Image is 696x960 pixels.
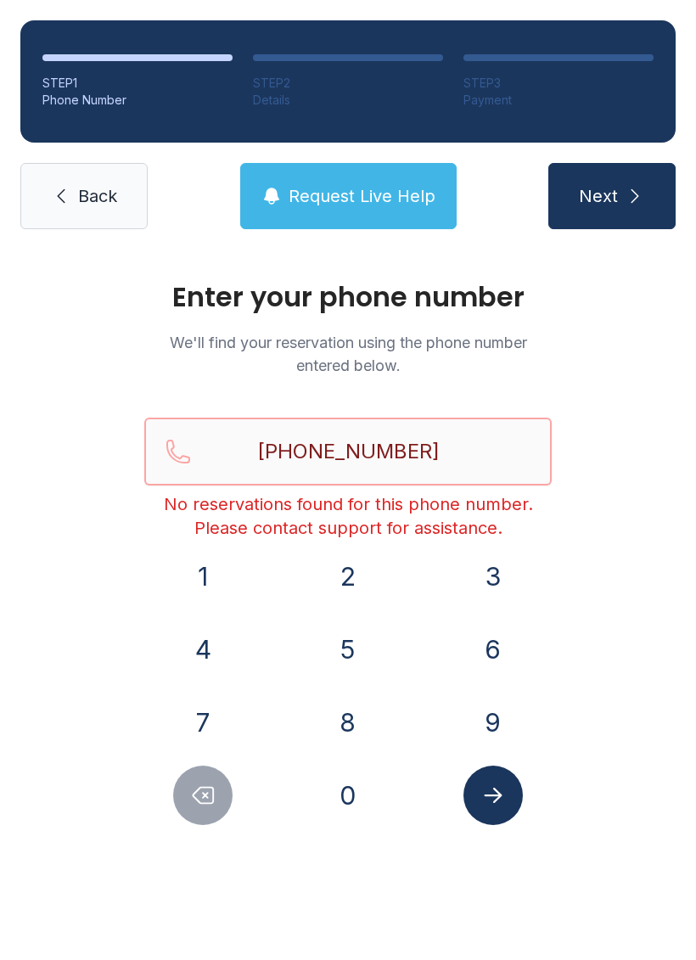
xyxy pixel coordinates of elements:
button: 3 [463,547,523,606]
button: 7 [173,693,233,752]
div: STEP 3 [463,75,654,92]
button: 8 [318,693,378,752]
input: Reservation phone number [144,418,552,486]
span: Next [579,184,618,208]
button: 4 [173,620,233,679]
button: 5 [318,620,378,679]
button: Submit lookup form [463,766,523,825]
button: 0 [318,766,378,825]
p: We'll find your reservation using the phone number entered below. [144,331,552,377]
span: Back [78,184,117,208]
button: 1 [173,547,233,606]
div: No reservations found for this phone number. Please contact support for assistance. [144,492,552,540]
div: STEP 2 [253,75,443,92]
div: STEP 1 [42,75,233,92]
h1: Enter your phone number [144,284,552,311]
button: 9 [463,693,523,752]
button: 2 [318,547,378,606]
div: Details [253,92,443,109]
button: 6 [463,620,523,679]
div: Payment [463,92,654,109]
button: Delete number [173,766,233,825]
div: Phone Number [42,92,233,109]
span: Request Live Help [289,184,435,208]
